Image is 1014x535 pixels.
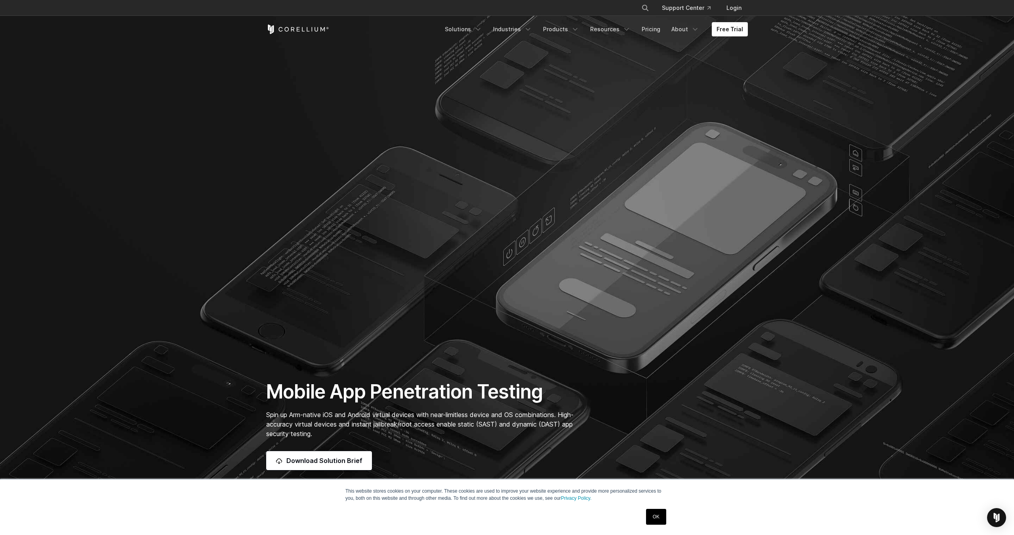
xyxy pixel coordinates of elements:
[440,22,748,36] div: Navigation Menu
[488,22,537,36] a: Industries
[266,451,372,470] a: Download Solution Brief
[440,22,487,36] a: Solutions
[720,1,748,15] a: Login
[638,1,652,15] button: Search
[712,22,748,36] a: Free Trial
[987,508,1006,527] div: Open Intercom Messenger
[561,495,591,501] a: Privacy Policy.
[286,456,362,465] span: Download Solution Brief
[266,25,329,34] a: Corellium Home
[656,1,717,15] a: Support Center
[538,22,584,36] a: Products
[585,22,635,36] a: Resources
[646,509,666,525] a: OK
[345,488,669,502] p: This website stores cookies on your computer. These cookies are used to improve your website expe...
[667,22,704,36] a: About
[637,22,665,36] a: Pricing
[266,411,574,438] span: Spin up Arm-native iOS and Android virtual devices with near-limitless device and OS combinations...
[266,380,582,404] h1: Mobile App Penetration Testing
[632,1,748,15] div: Navigation Menu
